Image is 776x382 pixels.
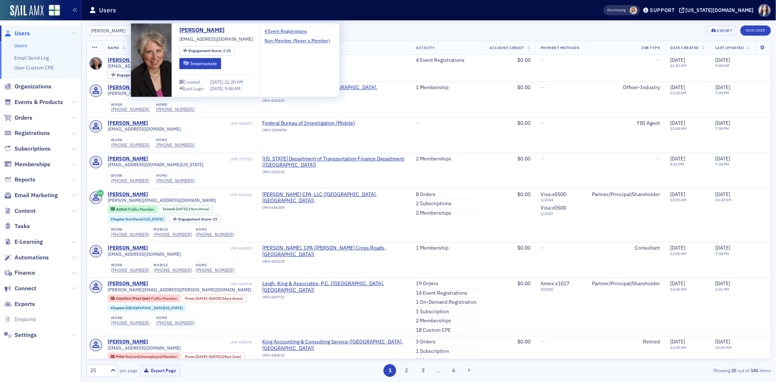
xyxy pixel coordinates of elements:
[670,63,687,68] time: 11:20 AM
[541,280,569,287] span: Amex : x1017
[196,354,207,359] span: [DATE]
[196,354,241,359] div: – (29yrs 1mo)
[108,280,148,287] a: [PERSON_NAME]
[670,191,685,198] span: [DATE]
[262,245,406,258] a: [PERSON_NAME], CPA ([PERSON_NAME] Cross Roads, [GEOGRAPHIC_DATA])
[196,267,234,273] a: [PHONE_NUMBER]
[117,73,159,77] div: 2.25
[179,36,253,42] span: [EMAIL_ADDRESS][DOMAIN_NAME]
[541,211,582,216] span: 1 / 2027
[262,259,406,266] div: ORG-655125
[15,191,58,199] span: Email Marketing
[262,295,406,302] div: ORG-650713
[108,162,204,167] span: [EMAIL_ADDRESS][DOMAIN_NAME][US_STATE]
[416,318,451,324] a: 2 Memberships
[108,57,148,64] div: [PERSON_NAME]
[679,8,756,13] button: [US_STATE][DOMAIN_NAME]
[111,227,150,232] div: work
[108,353,180,361] div: Prior: Prior: Retired/Unemployed Member
[111,296,177,301] a: Inactive (Past Due) Public Member
[715,280,730,287] span: [DATE]
[262,353,406,360] div: ORG-650635
[111,174,150,178] div: work
[517,84,530,91] span: $0.00
[670,120,685,126] span: [DATE]
[517,155,530,162] span: $0.00
[108,245,148,251] a: [PERSON_NAME]
[715,251,729,256] time: 7:38 PM
[670,45,699,50] span: Date Created
[758,4,771,17] span: Profile
[541,155,545,162] span: —
[715,191,730,198] span: [DATE]
[686,7,754,13] div: [US_STATE][DOMAIN_NAME]
[715,45,744,50] span: Last Updated
[179,58,221,69] button: Impersonate
[630,7,637,14] span: Bethany Booth
[111,267,150,273] a: [PHONE_NUMBER]
[154,227,192,232] div: mobile
[169,215,221,223] div: Engagement Score: 25
[715,126,729,131] time: 7:38 PM
[715,63,729,68] time: 9:48 AM
[416,120,420,126] span: —
[416,191,435,198] a: 8 Orders
[383,364,396,377] button: 1
[541,204,566,211] span: Visa : x0500
[416,290,467,297] a: 14 Event Registrations
[108,191,148,198] a: [PERSON_NAME]
[4,98,63,106] a: Events & Products
[15,300,35,308] span: Exports
[111,142,150,148] a: [PHONE_NUMBER]
[151,296,177,301] span: Public Member
[670,57,685,63] span: [DATE]
[196,263,234,267] div: home
[15,145,51,153] span: Subscriptions
[188,49,231,53] div: 2.25
[517,244,530,251] span: $0.00
[262,128,355,135] div: ORG-1554896
[416,309,449,315] a: 1 Subscription
[108,91,252,96] span: [PERSON_NAME][EMAIL_ADDRESS][PERSON_NAME][DOMAIN_NAME]
[111,316,150,320] div: work
[650,7,675,13] div: Support
[111,320,150,326] div: [PHONE_NUMBER]
[4,114,32,122] a: Orders
[740,25,771,36] a: New User
[416,245,449,251] a: 1 Membership
[162,207,176,211] span: Joined :
[117,72,151,77] span: Engagement Score :
[108,45,119,50] span: Name
[111,178,150,183] a: [PHONE_NUMBER]
[140,365,180,376] button: Export Page
[4,176,35,184] a: Reports
[715,345,732,350] time: 10:49 AM
[592,191,660,198] div: Partner/Principal/Shareholder
[4,191,58,199] a: Email Marketing
[126,354,177,359] span: Retired/Unemployed Member
[541,244,545,251] span: —
[262,120,355,127] a: Federal Bureau of Investigation (Mobile)
[10,5,44,17] img: SailAMX
[416,156,451,162] a: 2 Memberships
[111,354,177,359] a: Prior Retired/Unemployed Member
[111,107,150,112] div: [PHONE_NUMBER]
[541,57,545,63] span: —
[517,280,530,287] span: $0.00
[4,238,43,246] a: E-Learning
[128,207,154,212] span: Public Member
[15,29,30,37] span: Users
[108,339,148,345] a: [PERSON_NAME]
[656,57,660,63] span: —
[715,57,730,63] span: [DATE]
[182,294,247,302] div: From: 1991-04-01 00:00:00
[15,269,35,277] span: Finance
[489,45,524,50] span: Account Credit
[541,191,566,198] span: Visa : x0500
[264,28,313,34] a: 4 Event Registrations
[196,232,234,237] a: [PHONE_NUMBER]
[108,84,148,91] a: [PERSON_NAME]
